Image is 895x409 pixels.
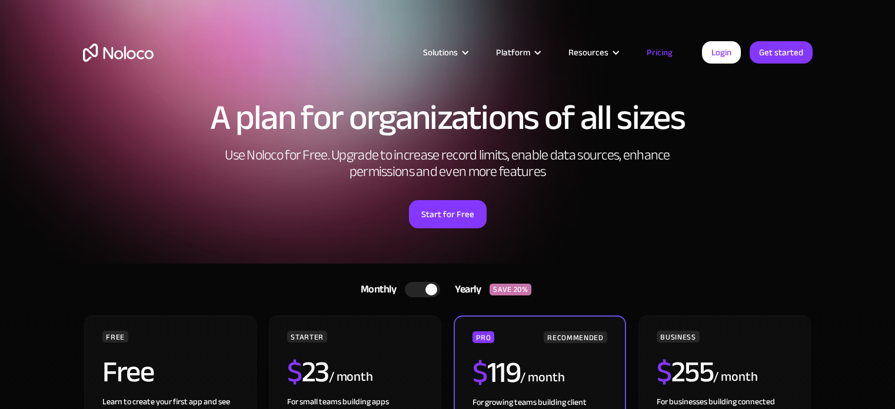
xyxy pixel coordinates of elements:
[102,331,128,343] div: FREE
[490,284,531,295] div: SAVE 20%
[554,45,632,60] div: Resources
[83,44,154,62] a: home
[473,345,487,400] span: $
[287,331,327,343] div: STARTER
[750,41,813,64] a: Get started
[657,331,699,343] div: BUSINESS
[496,45,530,60] div: Platform
[83,100,813,135] h1: A plan for organizations of all sizes
[423,45,458,60] div: Solutions
[212,147,683,180] h2: Use Noloco for Free. Upgrade to increase record limits, enable data sources, enhance permissions ...
[520,368,564,387] div: / month
[473,358,520,387] h2: 119
[713,368,757,387] div: / month
[409,200,487,228] a: Start for Free
[408,45,481,60] div: Solutions
[440,281,490,298] div: Yearly
[544,331,607,343] div: RECOMMENDED
[568,45,608,60] div: Resources
[102,357,154,387] h2: Free
[473,331,494,343] div: PRO
[657,344,671,400] span: $
[632,45,687,60] a: Pricing
[287,357,329,387] h2: 23
[346,281,405,298] div: Monthly
[481,45,554,60] div: Platform
[329,368,373,387] div: / month
[287,344,302,400] span: $
[657,357,713,387] h2: 255
[702,41,741,64] a: Login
